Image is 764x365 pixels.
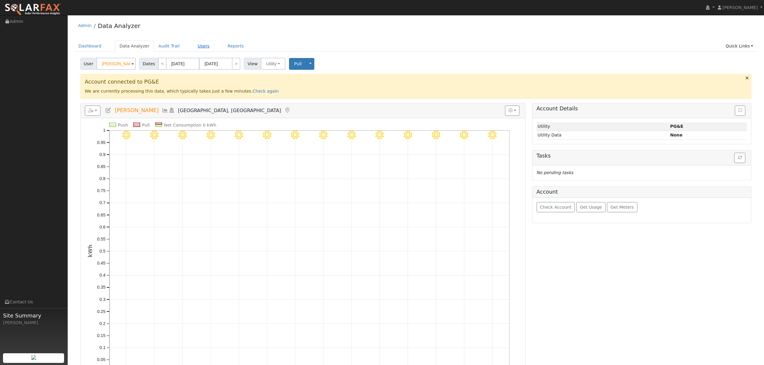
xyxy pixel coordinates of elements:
td: Utility Data [537,131,669,140]
a: Edit User (35299) [105,107,112,113]
span: Site Summary [3,311,64,320]
span: Get Meters [610,205,634,210]
div: We are currently processing this data, which typically takes just a few minutes. [80,74,752,99]
text: 0.8 [100,176,106,181]
span: [GEOGRAPHIC_DATA], [GEOGRAPHIC_DATA] [178,108,281,113]
a: Login As (last Never) [168,107,175,113]
i: 7/31 - Clear [178,130,187,139]
strong: ID: 17167921, authorized: 08/12/25 [670,124,683,129]
button: Pull [289,58,307,70]
text: kWh [87,244,93,257]
h3: Account connected to PG&E [85,79,747,85]
i: 8/09 - Clear [432,130,440,139]
button: Utility [261,58,285,70]
span: Get Usage [580,205,602,210]
text: 0.55 [97,237,106,241]
a: Map [284,107,291,113]
a: Users [193,41,214,52]
text: 0.35 [97,285,106,290]
i: No pending tasks [537,170,573,175]
text: 0.6 [100,225,106,229]
text: Pull [142,123,149,127]
span: Dates [139,58,159,70]
span: [PERSON_NAME] [722,5,758,10]
i: 8/10 - Clear [460,130,469,139]
a: < [158,58,167,70]
a: Dashboard [74,41,106,52]
i: 8/07 - Clear [376,130,384,139]
text: 0.4 [100,273,106,278]
button: Get Usage [576,202,605,212]
text: Net Consumption 0 kWh [164,123,216,127]
text: 0.3 [100,297,106,302]
text: 0.75 [97,188,106,193]
button: Issue History [735,106,745,116]
h5: Account Details [537,106,747,112]
text: 0.25 [97,309,106,314]
span: User [80,58,97,70]
i: 8/01 - Clear [207,130,215,139]
a: Multi-Series Graph [162,107,168,113]
strong: None [670,133,682,137]
text: 0.45 [97,261,106,265]
i: 7/29 - Clear [122,130,130,139]
a: Data Analyzer [98,22,140,29]
input: Select a User [97,58,136,70]
i: 8/08 - Clear [404,130,412,139]
i: 7/30 - Clear [150,130,159,139]
i: 8/03 - Clear [263,130,271,139]
i: 8/02 - Clear [235,130,243,139]
i: 8/06 - Clear [347,130,356,139]
text: 0.7 [100,200,106,205]
h5: Account [537,189,558,195]
text: 0.1 [100,345,106,350]
text: Push [118,123,128,127]
span: Pull [294,61,302,66]
text: 0.9 [100,152,106,157]
a: Quick Links [721,41,758,52]
img: SolarFax [5,3,61,16]
a: Check again [253,89,279,94]
text: 0.05 [97,357,106,362]
div: [PERSON_NAME] [3,320,64,326]
span: [PERSON_NAME] [115,107,159,113]
a: Reports [223,41,248,52]
td: Utility [537,122,669,131]
text: 0.5 [100,249,106,253]
a: Audit Trail [154,41,184,52]
h5: Tasks [537,153,747,159]
i: 8/05 - Clear [319,130,328,139]
button: Check Account [537,202,575,212]
text: 1 [103,128,105,133]
button: Get Meters [607,202,637,212]
i: 8/04 - Clear [291,130,300,139]
text: 0.85 [97,164,106,169]
a: Data Analyzer [115,41,154,52]
text: 0.2 [100,321,106,326]
img: retrieve [31,355,36,360]
a: > [232,58,240,70]
a: Admin [78,23,92,28]
button: Refresh [734,153,745,163]
span: Check Account [540,205,571,210]
text: 0.15 [97,333,106,338]
text: 0.95 [97,140,106,145]
span: View [244,58,261,70]
i: 8/11 - Clear [488,130,497,139]
text: 0.65 [97,212,106,217]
